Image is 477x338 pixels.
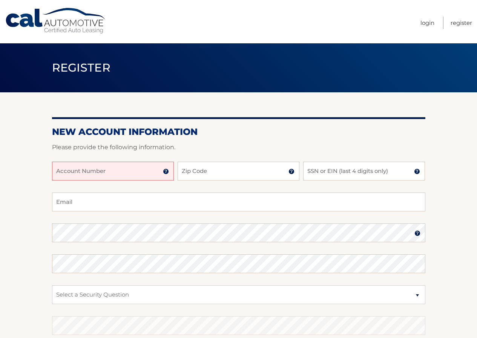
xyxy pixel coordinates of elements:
span: Register [52,61,111,75]
img: tooltip.svg [414,230,420,236]
a: Login [420,17,434,29]
a: Register [451,17,472,29]
input: Zip Code [178,162,299,180]
input: Account Number [52,162,174,180]
a: Cal Automotive [5,8,107,34]
img: tooltip.svg [414,168,420,174]
input: SSN or EIN (last 4 digits only) [303,162,425,180]
img: tooltip.svg [163,168,169,174]
h2: New Account Information [52,126,425,138]
p: Please provide the following information. [52,142,425,153]
img: tooltip.svg [288,168,294,174]
input: Email [52,193,425,211]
